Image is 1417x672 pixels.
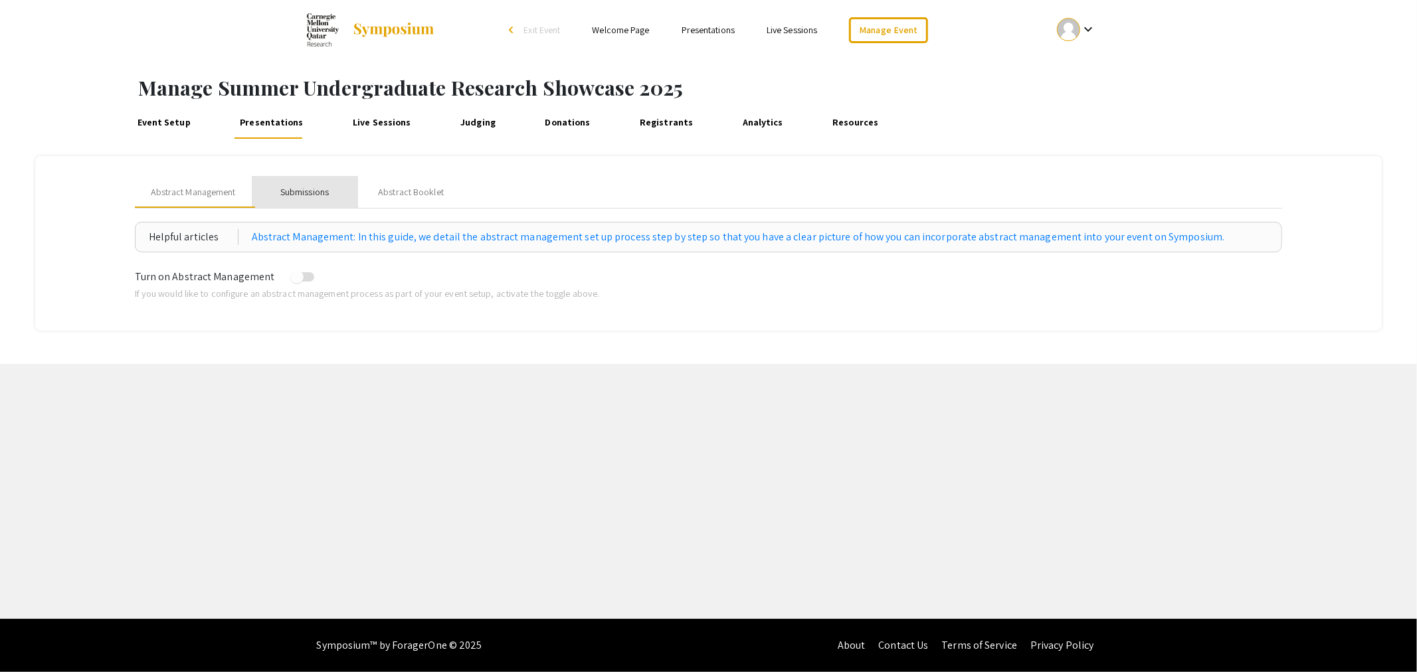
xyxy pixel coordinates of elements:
[878,638,928,652] a: Contact Us
[767,24,817,36] a: Live Sessions
[134,107,194,139] a: Event Setup
[739,107,787,139] a: Analytics
[10,612,56,662] iframe: Chat
[509,26,517,34] div: arrow_back_ios
[252,229,1225,245] a: Abstract Management: In this guide, we detail the abstract management set up process step by step...
[151,185,236,199] span: Abstract Management
[829,107,882,139] a: Resources
[135,270,275,284] span: Turn on Abstract Management
[941,638,1017,652] a: Terms of Service
[523,24,560,36] span: Exit Event
[457,107,499,139] a: Judging
[682,24,735,36] a: Presentations
[838,638,866,652] a: About
[352,22,435,38] img: Symposium by ForagerOne
[1043,15,1110,44] button: Expand account dropdown
[1080,21,1096,37] mat-icon: Expand account dropdown
[138,76,1417,100] h1: Manage Summer Undergraduate Research Showcase 2025
[280,185,329,199] div: Submissions
[307,13,435,46] a: Summer Undergraduate Research Showcase 2025
[849,17,927,43] a: Manage Event
[378,185,444,199] div: Abstract Booklet
[1030,638,1093,652] a: Privacy Policy
[135,286,1283,301] p: If you would like to configure an abstract management process as part of your event setup, activa...
[541,107,594,139] a: Donations
[349,107,415,139] a: Live Sessions
[317,619,482,672] div: Symposium™ by ForagerOne © 2025
[592,24,649,36] a: Welcome Page
[636,107,697,139] a: Registrants
[236,107,307,139] a: Presentations
[149,229,238,245] div: Helpful articles
[307,13,339,46] img: Summer Undergraduate Research Showcase 2025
